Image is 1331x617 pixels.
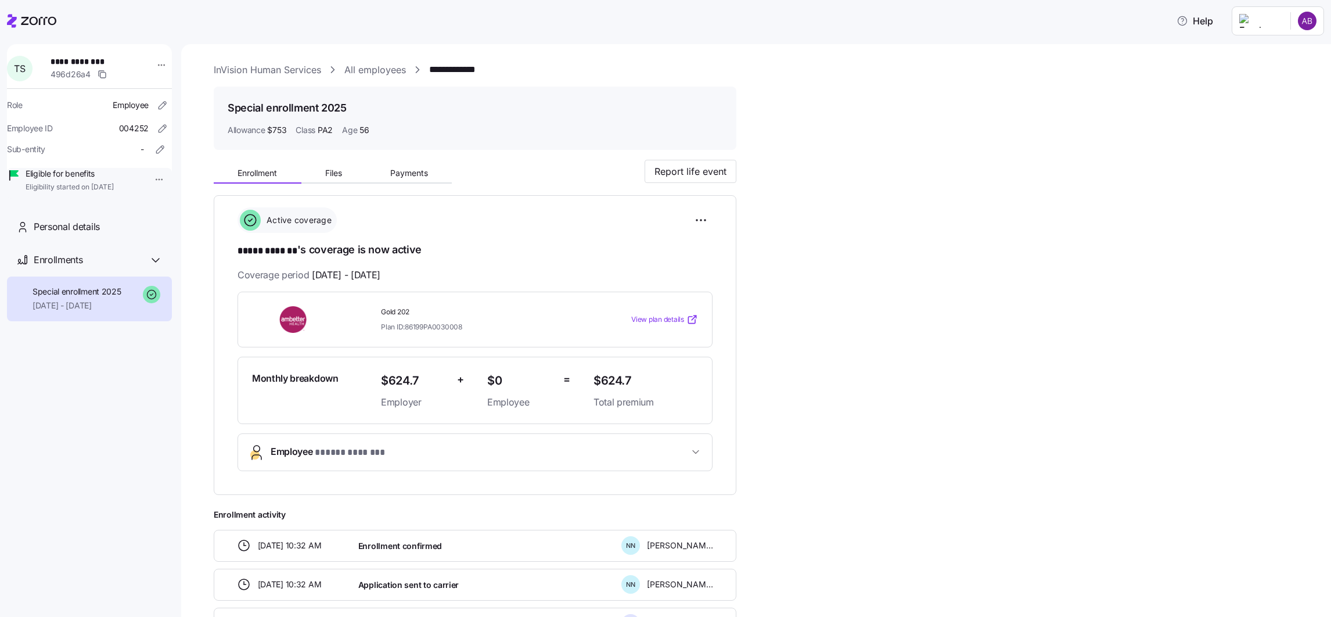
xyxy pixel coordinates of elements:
span: Monthly breakdown [252,371,339,386]
span: View plan details [631,314,684,325]
span: Plan ID: 86199PA0030008 [381,322,462,332]
span: [PERSON_NAME] [647,579,713,590]
a: View plan details [631,314,698,325]
span: Gold 202 [381,307,584,317]
span: + [457,371,464,388]
span: $0 [487,371,554,390]
span: 004252 [119,123,149,134]
span: Age [342,124,357,136]
span: Active coverage [263,214,332,226]
span: 56 [359,124,369,136]
span: [DATE] - [DATE] [33,300,121,311]
span: Coverage period [238,268,380,282]
span: $753 [267,124,286,136]
h1: 's coverage is now active [238,242,713,259]
span: $624.7 [593,371,698,390]
span: Personal details [34,220,100,234]
span: Total premium [593,395,698,410]
span: T S [14,64,25,73]
h1: Special enrollment 2025 [228,101,347,115]
span: Enrollment confirmed [358,540,442,552]
span: Employee [113,99,149,111]
button: Report life event [645,160,736,183]
img: c6b7e62a50e9d1badab68c8c9b51d0dd [1298,12,1316,30]
span: Sub-entity [7,144,45,155]
span: Employee [271,444,385,460]
span: PA2 [318,124,333,136]
span: Files [325,169,342,177]
img: Ambetter [252,306,336,333]
span: - [141,144,144,155]
span: [PERSON_NAME] [647,540,713,551]
span: Enrollments [34,253,82,267]
span: $624.7 [381,371,448,390]
span: Employee [487,395,554,410]
span: Eligibility started on [DATE] [26,182,114,192]
img: Employer logo [1239,14,1281,28]
span: N N [626,543,635,549]
span: Report life event [654,164,726,178]
span: Eligible for benefits [26,168,114,180]
span: [DATE] 10:32 AM [258,579,322,590]
span: Enrollment [238,169,277,177]
a: InVision Human Services [214,63,321,77]
span: Allowance [228,124,265,136]
span: Application sent to carrier [358,579,459,591]
span: Role [7,99,23,111]
span: [DATE] - [DATE] [312,268,380,282]
a: All employees [344,63,406,77]
span: 496d26a4 [51,69,91,80]
button: Help [1167,9,1222,33]
span: Class [296,124,315,136]
span: Employee ID [7,123,53,134]
span: Special enrollment 2025 [33,286,121,297]
span: Employer [381,395,448,410]
span: Enrollment activity [214,509,736,521]
span: = [563,371,570,388]
span: [DATE] 10:32 AM [258,540,322,551]
span: N N [626,582,635,588]
span: Payments [390,169,428,177]
span: Help [1177,14,1213,28]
